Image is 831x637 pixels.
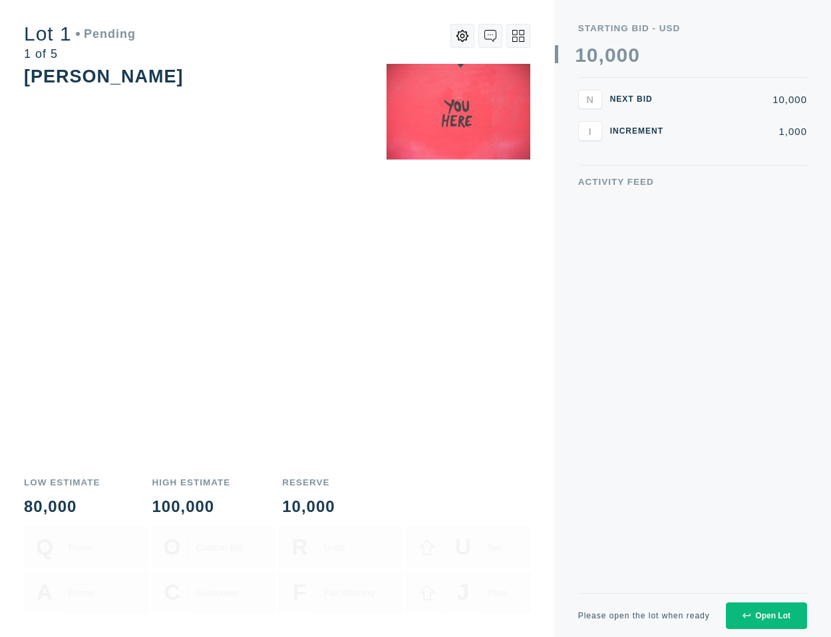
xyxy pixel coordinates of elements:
div: Reserve [282,478,335,487]
span: N [586,94,593,105]
div: 10,000 [678,94,807,104]
div: 1 of 5 [24,48,136,60]
div: Increment [610,127,670,135]
div: Low Estimate [24,478,100,487]
div: 0 [617,45,629,65]
div: Please open the lot when ready [578,612,710,620]
span: I [589,126,591,137]
div: Lot 1 [24,24,136,44]
div: 1,000 [678,126,807,136]
div: Next Bid [610,95,670,103]
div: 80,000 [24,499,100,515]
div: Starting Bid - USD [578,24,807,33]
div: High Estimate [152,478,230,487]
button: I [578,121,602,141]
div: Pending [76,28,136,40]
div: Open Lot [743,611,790,620]
div: 0 [587,45,599,65]
div: Activity Feed [578,178,807,187]
div: 0 [628,45,640,65]
button: Open Lot [726,602,807,629]
div: 10,000 [282,499,335,515]
div: , [599,45,605,245]
div: 0 [605,45,617,65]
button: N [578,90,602,110]
div: [PERSON_NAME] [24,66,184,86]
div: 100,000 [152,499,230,515]
div: 1 [575,45,587,65]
